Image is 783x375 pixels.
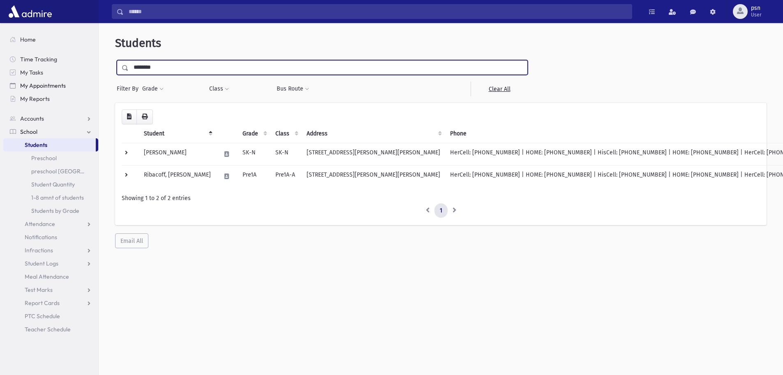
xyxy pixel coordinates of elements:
span: Report Cards [25,299,60,307]
a: 1 [434,203,448,218]
span: Time Tracking [20,56,57,63]
span: Students [115,36,161,50]
span: Meal Attendance [25,273,69,280]
span: Filter By [117,84,142,93]
a: Test Marks [3,283,98,296]
a: preschool [GEOGRAPHIC_DATA] [3,165,98,178]
td: [PERSON_NAME] [139,143,216,165]
a: Student Quantity [3,178,98,191]
a: My Reports [3,92,98,105]
span: My Reports [20,95,50,102]
a: Home [3,33,98,46]
th: Address: activate to sort column ascending [302,124,445,143]
span: Student Logs [25,260,58,267]
a: My Appointments [3,79,98,92]
a: Infractions [3,244,98,257]
td: SK-N [270,143,302,165]
span: My Appointments [20,82,66,89]
a: 1-8 amnt of students [3,191,98,204]
span: Notifications [25,233,57,241]
img: AdmirePro [7,3,54,20]
span: Infractions [25,247,53,254]
span: PTC Schedule [25,312,60,320]
button: CSV [122,109,137,124]
span: School [20,128,37,135]
span: Teacher Schedule [25,326,71,333]
span: Test Marks [25,286,53,293]
td: [STREET_ADDRESS][PERSON_NAME][PERSON_NAME] [302,165,445,187]
a: School [3,125,98,138]
button: Class [209,82,229,96]
th: Student: activate to sort column descending [139,124,216,143]
td: Pre1A [238,165,270,187]
a: Clear All [471,82,528,96]
button: Grade [142,82,164,96]
button: Bus Route [276,82,310,96]
div: Showing 1 to 2 of 2 entries [122,194,760,203]
button: Print [136,109,153,124]
a: Accounts [3,112,98,125]
td: Pre1A-A [270,165,302,187]
a: PTC Schedule [3,310,98,323]
td: Ribacoff, [PERSON_NAME] [139,165,216,187]
a: Students by Grade [3,204,98,217]
th: Class: activate to sort column ascending [270,124,302,143]
span: psn [751,5,762,12]
td: [STREET_ADDRESS][PERSON_NAME][PERSON_NAME] [302,143,445,165]
a: Meal Attendance [3,270,98,283]
a: Notifications [3,231,98,244]
span: Accounts [20,115,44,122]
span: My Tasks [20,69,43,76]
a: Preschool [3,151,98,165]
span: Students [25,141,47,149]
span: User [751,12,762,18]
a: Report Cards [3,296,98,310]
a: Student Logs [3,257,98,270]
a: My Tasks [3,66,98,79]
a: Teacher Schedule [3,323,98,336]
td: SK-N [238,143,270,165]
a: Students [3,138,96,151]
button: Email All [115,233,148,248]
input: Search [124,4,632,19]
span: Attendance [25,220,55,228]
a: Time Tracking [3,53,98,66]
a: Attendance [3,217,98,231]
span: Home [20,36,36,43]
th: Grade: activate to sort column ascending [238,124,270,143]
